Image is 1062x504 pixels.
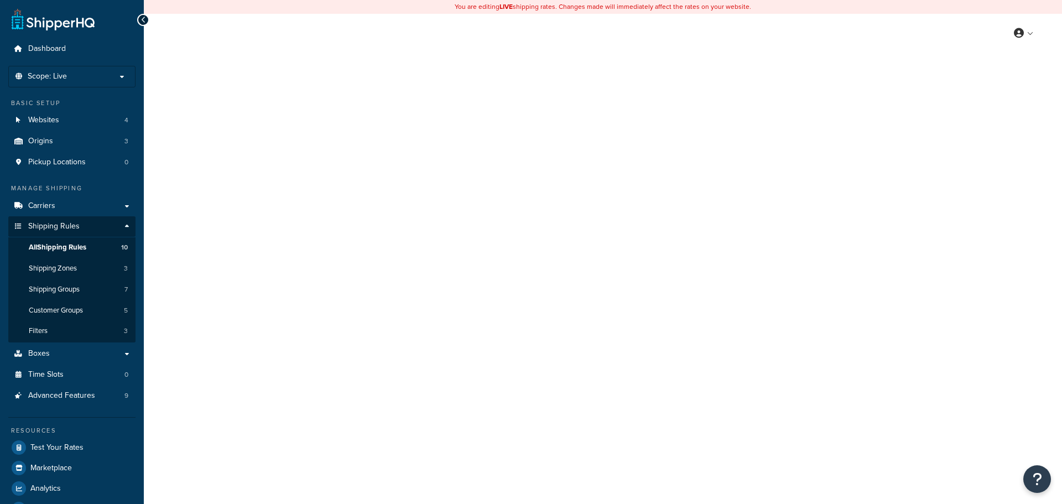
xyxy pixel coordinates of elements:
[30,484,61,493] span: Analytics
[8,344,136,364] a: Boxes
[8,438,136,458] a: Test Your Rates
[8,196,136,216] a: Carriers
[124,285,128,294] span: 7
[8,426,136,435] div: Resources
[29,264,77,273] span: Shipping Zones
[29,326,48,336] span: Filters
[124,158,128,167] span: 0
[28,137,53,146] span: Origins
[1023,465,1051,493] button: Open Resource Center
[28,44,66,54] span: Dashboard
[8,216,136,237] a: Shipping Rules
[8,131,136,152] li: Origins
[121,243,128,252] span: 10
[124,326,128,336] span: 3
[29,306,83,315] span: Customer Groups
[8,300,136,321] li: Customer Groups
[8,152,136,173] a: Pickup Locations0
[28,158,86,167] span: Pickup Locations
[8,321,136,341] li: Filters
[8,131,136,152] a: Origins3
[8,386,136,406] li: Advanced Features
[29,285,80,294] span: Shipping Groups
[8,458,136,478] a: Marketplace
[8,279,136,300] a: Shipping Groups7
[8,479,136,498] a: Analytics
[8,258,136,279] a: Shipping Zones3
[28,391,95,401] span: Advanced Features
[124,116,128,125] span: 4
[28,349,50,358] span: Boxes
[8,365,136,385] a: Time Slots0
[8,386,136,406] a: Advanced Features9
[28,222,80,231] span: Shipping Rules
[29,243,86,252] span: All Shipping Rules
[8,237,136,258] a: AllShipping Rules10
[124,391,128,401] span: 9
[124,264,128,273] span: 3
[8,216,136,342] li: Shipping Rules
[8,300,136,321] a: Customer Groups5
[8,279,136,300] li: Shipping Groups
[8,258,136,279] li: Shipping Zones
[28,116,59,125] span: Websites
[30,464,72,473] span: Marketplace
[8,365,136,385] li: Time Slots
[28,201,55,211] span: Carriers
[124,137,128,146] span: 3
[28,72,67,81] span: Scope: Live
[8,321,136,341] a: Filters3
[30,443,84,453] span: Test Your Rates
[124,370,128,380] span: 0
[28,370,64,380] span: Time Slots
[8,39,136,59] a: Dashboard
[8,110,136,131] a: Websites4
[8,152,136,173] li: Pickup Locations
[8,98,136,108] div: Basic Setup
[124,306,128,315] span: 5
[8,110,136,131] li: Websites
[499,2,513,12] b: LIVE
[8,184,136,193] div: Manage Shipping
